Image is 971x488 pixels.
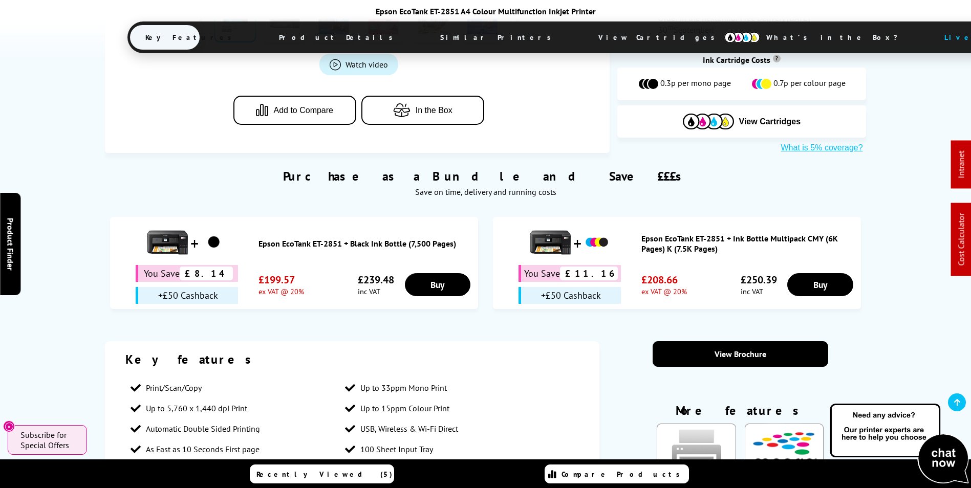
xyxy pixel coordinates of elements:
span: inc VAT [741,286,777,296]
span: ex VAT @ 20% [258,286,304,296]
button: What is 5% coverage? [778,143,866,153]
a: View Brochure [653,341,828,367]
span: ex VAT @ 20% [641,286,687,296]
img: cmyk-icon.svg [724,32,760,43]
span: inc VAT [358,286,394,296]
img: Epson EcoTank ET-2851 + Black Ink Bottle (7,500 Pages) [147,222,188,263]
span: Up to 33ppm Mono Print [360,383,447,393]
img: Epson EcoTank ET-2851 + Black Ink Bottle (7,500 Pages) [201,230,227,255]
div: Epson EcoTank ET-2851 A4 Colour Multifunction Inkjet Printer [127,6,844,16]
span: Up to 15ppm Colour Print [360,403,449,413]
div: Purchase as a Bundle and Save £££s [105,153,866,202]
div: More features [653,403,828,424]
span: Automatic Double Sided Printing [146,424,260,434]
img: Open Live Chat window [828,402,971,486]
button: Add to Compare [233,96,356,125]
span: £8.14 [180,267,233,280]
span: View Cartridges [583,24,740,51]
a: Buy [787,273,853,296]
button: View Cartridges [625,113,858,130]
div: You Save [136,265,238,282]
span: Add to Compare [273,106,333,115]
div: You Save [519,265,621,282]
span: £11.16 [560,267,618,280]
span: Subscribe for Special Offers [20,430,77,450]
span: 0.3p per mono page [660,78,731,90]
span: Recently Viewed (5) [256,470,393,479]
a: Epson EcoTank ET-2851 + Black Ink Bottle (7,500 Pages) [258,238,473,249]
span: What’s in the Box? [751,25,923,50]
sup: Cost per page [773,55,781,62]
span: Product Details [264,25,414,50]
a: Buy [405,273,470,296]
div: Save on time, delivery and running costs [118,187,853,197]
a: Recently Viewed (5) [250,464,394,483]
span: Watch video [346,59,388,70]
span: As Fast as 10 Seconds First page [146,444,260,454]
div: Key features [125,351,579,367]
span: Product Finder [5,218,15,271]
span: Print/Scan/Copy [146,383,202,393]
span: £239.48 [358,273,394,286]
img: Cartridges [683,114,734,129]
span: £208.66 [641,273,687,286]
a: Epson EcoTank ET-2851 + Ink Bottle Multipack CMY (6K Pages) K (7.5K Pages) [641,233,856,254]
img: Epson EcoTank ET-2851 + Ink Bottle Multipack CMY (6K Pages) K (7.5K Pages) [530,222,571,263]
img: Epson EcoTank ET-2851 + Ink Bottle Multipack CMY (6K Pages) K (7.5K Pages) [584,230,610,255]
span: £199.57 [258,273,304,286]
span: View Cartridges [739,117,801,126]
span: In the Box [416,106,452,115]
span: Compare Products [562,470,685,479]
span: 100 Sheet Input Tray [360,444,433,454]
span: Key Features [130,25,252,50]
a: Compare Products [545,464,689,483]
a: Intranet [956,151,966,179]
button: In the Box [361,96,484,125]
span: USB, Wireless & Wi-Fi Direct [360,424,458,434]
a: Cost Calculator [956,213,966,266]
button: Close [3,420,15,432]
a: Product_All_Videos [319,54,398,75]
span: 0.7p per colour page [773,78,846,90]
span: Up to 5,760 x 1,440 dpi Print [146,403,247,413]
span: Similar Printers [425,25,572,50]
span: £250.39 [741,273,777,286]
div: +£50 Cashback [136,287,238,304]
div: +£50 Cashback [519,287,621,304]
